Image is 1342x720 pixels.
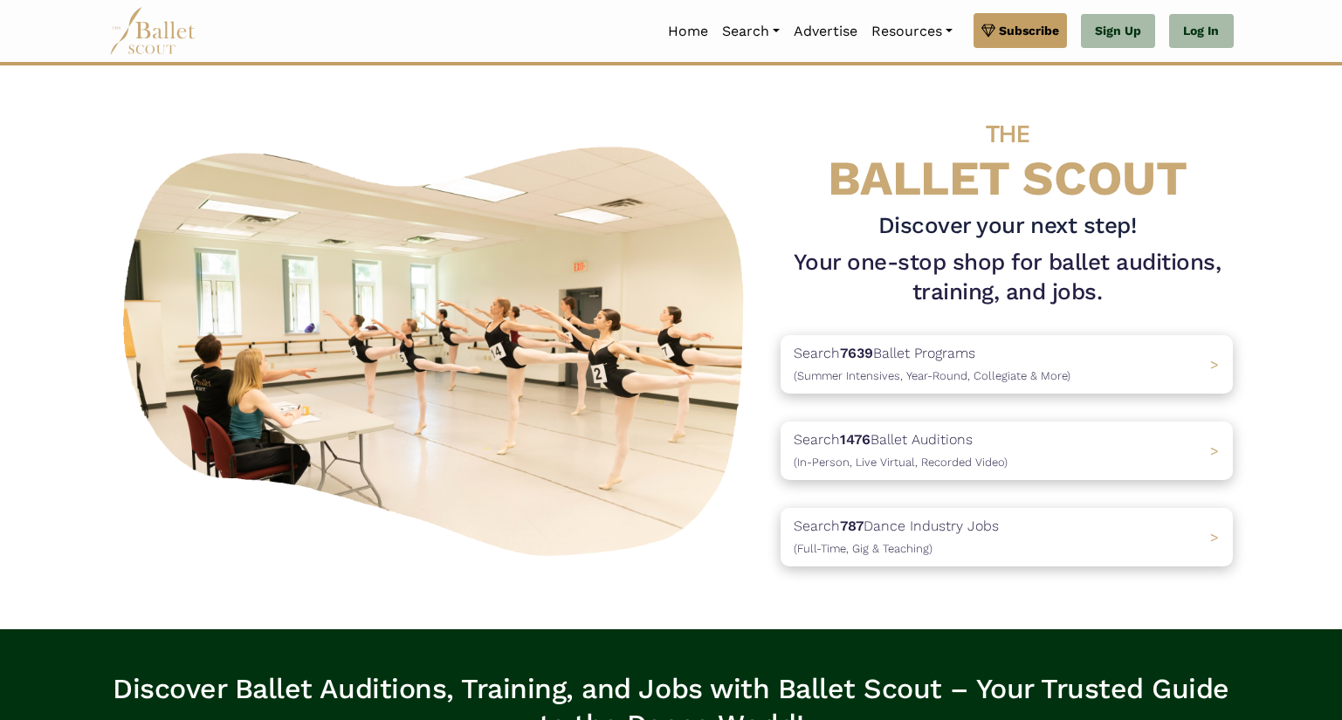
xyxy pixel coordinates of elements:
a: Advertise [787,13,864,50]
b: 787 [840,518,864,534]
p: Search Ballet Auditions [794,429,1008,473]
h4: BALLET SCOUT [781,100,1233,204]
h1: Your one-stop shop for ballet auditions, training, and jobs. [781,248,1233,307]
h3: Discover your next step! [781,211,1233,241]
span: (Full-Time, Gig & Teaching) [794,542,933,555]
a: Search1476Ballet Auditions(In-Person, Live Virtual, Recorded Video) > [781,422,1233,480]
a: Log In [1169,14,1233,49]
img: gem.svg [981,21,995,40]
span: > [1210,529,1219,545]
span: > [1210,356,1219,373]
span: Subscribe [999,21,1059,40]
a: Resources [864,13,960,50]
a: Search [715,13,787,50]
a: Sign Up [1081,14,1155,49]
span: (Summer Intensives, Year-Round, Collegiate & More) [794,369,1070,382]
a: Subscribe [974,13,1067,48]
img: A group of ballerinas talking to each other in a ballet studio [109,127,767,566]
a: Home [661,13,715,50]
a: Search787Dance Industry Jobs(Full-Time, Gig & Teaching) > [781,508,1233,566]
b: 1476 [840,431,871,448]
p: Search Ballet Programs [794,342,1070,387]
b: 7639 [840,345,873,361]
p: Search Dance Industry Jobs [794,515,999,559]
span: > [1210,442,1219,459]
span: (In-Person, Live Virtual, Recorded Video) [794,456,1008,469]
a: Search7639Ballet Programs(Summer Intensives, Year-Round, Collegiate & More)> [781,335,1233,394]
span: THE [986,120,1029,148]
